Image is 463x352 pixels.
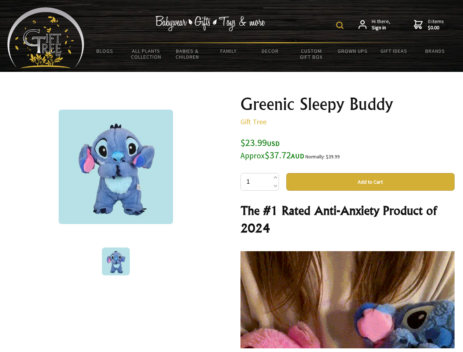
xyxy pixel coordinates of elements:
[267,139,280,148] span: USD
[155,16,265,31] img: Babywear - Gifts - Toys & more
[102,247,130,275] img: Greenic Sleepy Buddy
[372,18,390,31] span: Hi there,
[336,22,343,29] img: product search
[240,117,267,126] a: Gift Tree
[428,18,444,31] span: 0 items
[305,154,340,160] small: Normally: $39.99
[240,95,455,113] h1: Greenic Sleepy Buddy
[59,110,173,224] img: Greenic Sleepy Buddy
[126,43,167,65] a: All Plants Collection
[372,25,390,31] strong: Sign in
[286,173,455,191] button: Add to Cart
[249,43,291,59] a: Decor
[84,43,126,59] a: BLOGS
[240,203,437,235] strong: The #1 Rated Anti-Anxiety Product of 2024
[428,25,444,31] strong: $0.00
[7,7,84,68] img: Babyware - Gifts - Toys and more...
[415,43,456,59] a: Brands
[332,43,373,59] a: Grown Ups
[291,43,332,65] a: Custom Gift Box
[373,43,415,59] a: Gift Ideas
[167,43,208,65] a: Babies & Children
[291,152,304,160] span: AUD
[414,18,444,31] a: 0 items$0.00
[208,43,250,59] a: Family
[240,151,265,161] small: Approx
[359,18,390,31] a: Hi there,Sign in
[240,136,304,161] span: $23.99 $37.72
